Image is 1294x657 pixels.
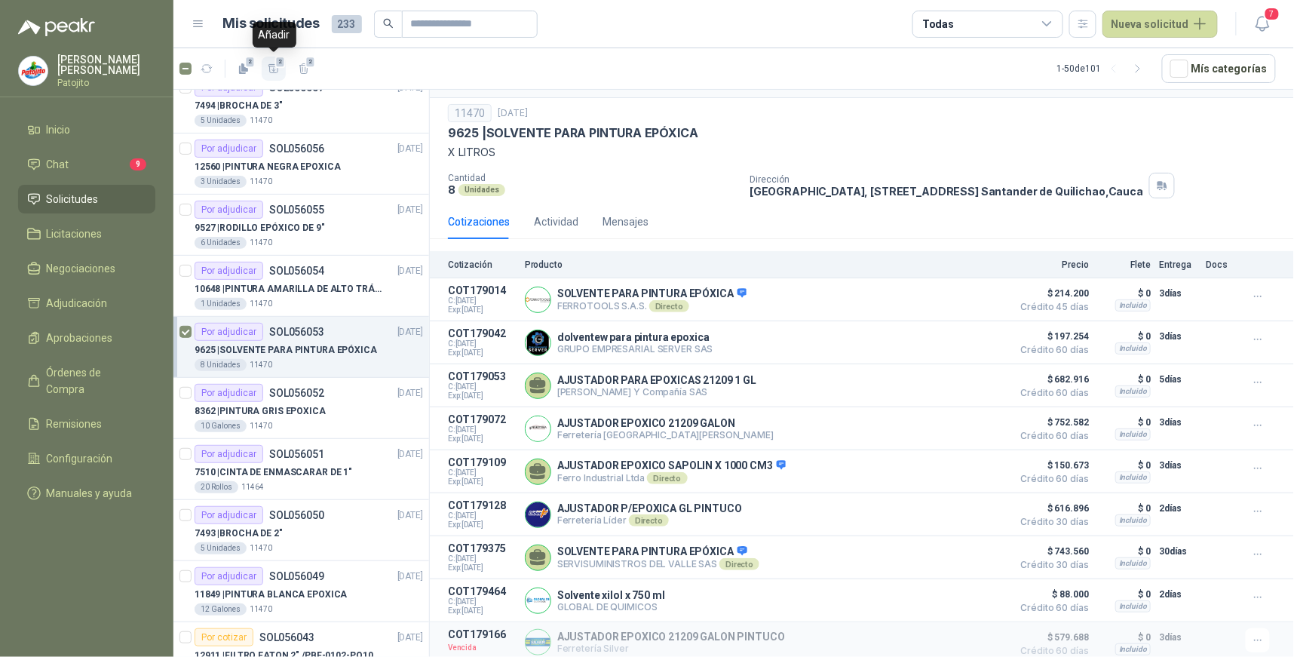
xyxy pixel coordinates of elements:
[195,527,283,541] p: 7493 | BROCHA DE 2"
[195,465,352,480] p: 7510 | CINTA DE ENMASCARAR DE 1"
[250,115,272,127] p: 11470
[1160,370,1197,388] p: 5 días
[557,287,747,301] p: SOLVENTE PARA PINTURA EPÓXICA
[173,439,429,500] a: Por adjudicarSOL056051[DATE] 7510 |CINTA DE ENMASCARAR DE 1"20 Rollos11464
[47,226,103,242] span: Licitaciones
[557,545,759,559] p: SOLVENTE PARA PINTURA EPÓXICA
[47,364,141,398] span: Órdenes de Compra
[448,563,516,573] span: Exp: [DATE]
[1098,413,1151,431] p: $ 0
[195,506,263,524] div: Por adjudicar
[57,54,155,75] p: [PERSON_NAME] [PERSON_NAME]
[195,282,382,296] p: 10648 | PINTURA AMARILLA DE ALTO TRÁFICO
[557,601,665,612] p: GLOBAL DE QUIMICOS
[557,502,742,514] p: AJUSTADOR P/EPOXICA GL PINTUCO
[173,317,429,378] a: Por adjudicarSOL056053[DATE] 9625 |SOLVENTE PARA PINTURA EPÓXICA8 Unidades11470
[525,259,1004,270] p: Producto
[557,459,786,473] p: AJUSTADOR EPOXICO SAPOLIN X 1000 CM3
[195,140,263,158] div: Por adjudicar
[269,449,324,459] p: SOL056051
[18,185,155,213] a: Solicitudes
[448,348,516,358] span: Exp: [DATE]
[448,606,516,616] span: Exp: [DATE]
[629,514,669,527] div: Directo
[1013,327,1089,345] span: $ 197.254
[241,481,264,493] p: 11464
[47,295,108,312] span: Adjudicación
[269,571,324,582] p: SOL056049
[1115,299,1151,312] div: Incluido
[1013,646,1089,655] span: Crédito 60 días
[1013,302,1089,312] span: Crédito 45 días
[195,298,247,310] div: 1 Unidades
[195,404,326,419] p: 8362 | PINTURA GRIS EPOXICA
[1013,603,1089,612] span: Crédito 60 días
[448,468,516,477] span: C: [DATE]
[18,115,155,144] a: Inicio
[195,420,247,432] div: 10 Galones
[1115,385,1151,398] div: Incluido
[1160,259,1197,270] p: Entrega
[250,176,272,188] p: 11470
[397,386,423,401] p: [DATE]
[1098,284,1151,302] p: $ 0
[448,477,516,487] span: Exp: [DATE]
[1013,388,1089,398] span: Crédito 60 días
[1013,628,1089,646] span: $ 579.688
[262,57,286,81] button: 2
[1013,431,1089,441] span: Crédito 60 días
[719,558,759,570] div: Directo
[458,184,505,196] div: Unidades
[18,18,95,36] img: Logo peakr
[397,631,423,645] p: [DATE]
[557,589,665,601] p: Solvente xilol x 750 ml
[245,56,256,68] span: 2
[173,134,429,195] a: Por adjudicarSOL056056[DATE] 12560 |PINTURA NEGRA EPOXICA3 Unidades11470
[448,391,516,401] span: Exp: [DATE]
[448,125,698,141] p: 9625 | SOLVENTE PARA PINTURA EPÓXICA
[448,370,516,382] p: COT179053
[448,327,516,339] p: COT179042
[47,416,103,432] span: Remisiones
[269,510,324,520] p: SOL056050
[47,121,71,138] span: Inicio
[269,143,324,154] p: SOL056056
[448,520,516,530] span: Exp: [DATE]
[1160,628,1197,646] p: 3 días
[557,558,759,570] p: SERVISUMINISTROS DEL VALLE SAS
[526,416,550,441] img: Company Logo
[526,330,550,355] img: Company Logo
[305,56,316,68] span: 2
[448,456,516,468] p: COT179109
[173,378,429,439] a: Por adjudicarSOL056052[DATE] 8362 |PINTURA GRIS EPOXICA10 Galones11470
[18,220,155,248] a: Licitaciones
[397,508,423,523] p: [DATE]
[448,640,516,655] p: Vencida
[269,204,324,215] p: SOL056055
[1013,499,1089,517] span: $ 616.896
[275,56,286,68] span: 2
[1098,327,1151,345] p: $ 0
[259,632,314,643] p: SOL056043
[1013,284,1089,302] span: $ 214.200
[269,388,324,398] p: SOL056052
[397,264,423,278] p: [DATE]
[448,585,516,597] p: COT179464
[1098,456,1151,474] p: $ 0
[448,434,516,444] span: Exp: [DATE]
[250,298,272,310] p: 11470
[269,266,324,276] p: SOL056054
[1098,370,1151,388] p: $ 0
[526,588,550,613] img: Company Logo
[1098,628,1151,646] p: $ 0
[18,479,155,508] a: Manuales y ayuda
[448,339,516,348] span: C: [DATE]
[397,570,423,584] p: [DATE]
[557,331,713,343] p: dolventew para pintura epoxica
[448,511,516,520] span: C: [DATE]
[195,542,247,554] div: 5 Unidades
[195,445,263,463] div: Por adjudicar
[1115,643,1151,655] div: Incluido
[557,417,774,429] p: AJUSTADOR EPOXICO 21209 GALON
[195,481,238,493] div: 20 Rollos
